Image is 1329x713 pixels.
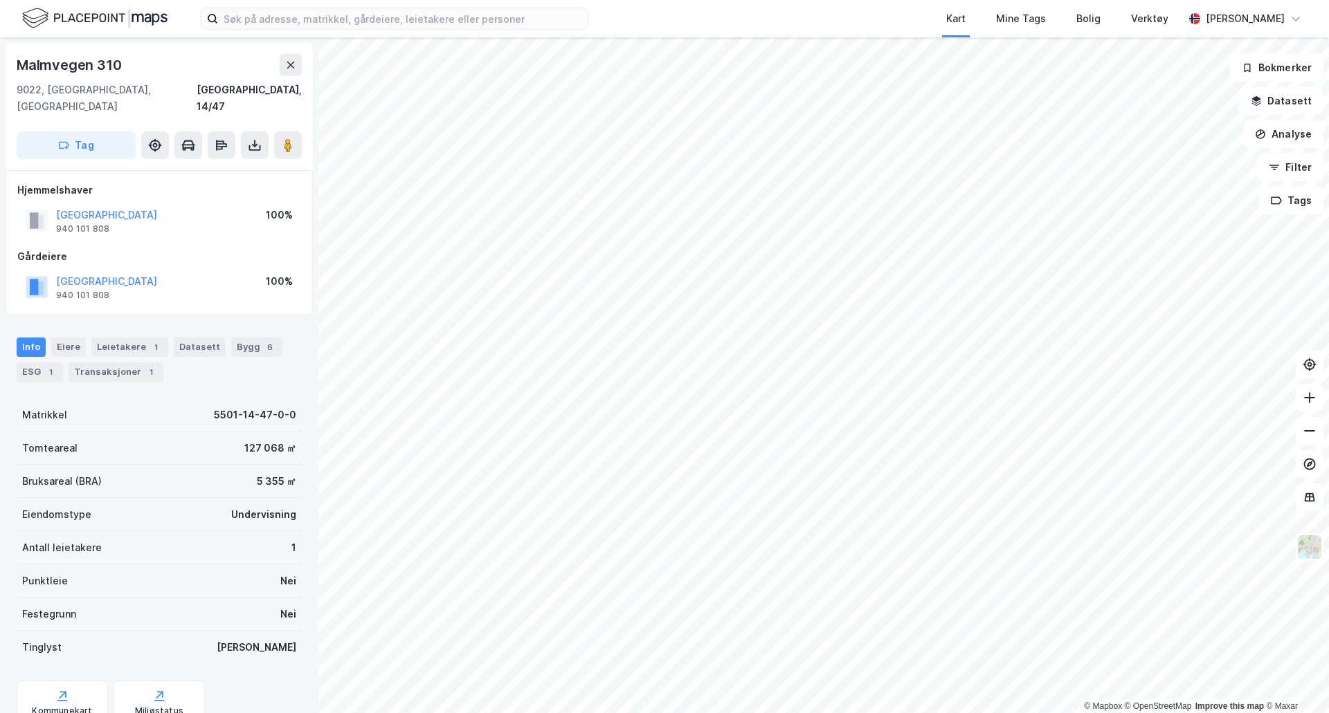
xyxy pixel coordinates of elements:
[17,54,124,76] div: Malmvegen 310
[1239,87,1323,115] button: Datasett
[231,506,296,523] div: Undervisning
[244,440,296,456] div: 127 068 ㎡
[22,539,102,556] div: Antall leietakere
[996,10,1046,27] div: Mine Tags
[266,207,293,223] div: 100%
[1206,10,1285,27] div: [PERSON_NAME]
[266,273,293,290] div: 100%
[1125,701,1192,711] a: OpenStreetMap
[1259,187,1323,214] button: Tags
[1084,701,1122,711] a: Mapbox
[1195,701,1264,711] a: Improve this map
[51,337,86,357] div: Eiere
[69,362,163,382] div: Transaksjoner
[17,337,46,357] div: Info
[44,365,57,379] div: 1
[291,539,296,556] div: 1
[22,473,102,490] div: Bruksareal (BRA)
[56,290,109,301] div: 940 101 808
[56,223,109,234] div: 940 101 808
[174,337,226,357] div: Datasett
[17,131,136,159] button: Tag
[22,440,78,456] div: Tomteareal
[263,340,277,354] div: 6
[1296,534,1323,560] img: Z
[22,506,91,523] div: Eiendomstype
[144,365,158,379] div: 1
[1257,154,1323,181] button: Filter
[17,182,301,198] div: Hjemmelshaver
[1131,10,1168,27] div: Verktøy
[280,573,296,589] div: Nei
[22,6,168,30] img: logo.f888ab2527a4732fd821a326f86c7f29.svg
[17,362,63,382] div: ESG
[231,337,282,357] div: Bygg
[1243,120,1323,148] button: Analyse
[17,82,197,115] div: 9022, [GEOGRAPHIC_DATA], [GEOGRAPHIC_DATA]
[1260,647,1329,713] iframe: Chat Widget
[214,407,296,423] div: 5501-14-47-0-0
[257,473,296,490] div: 5 355 ㎡
[91,337,168,357] div: Leietakere
[1260,647,1329,713] div: Kontrollprogram for chat
[17,248,301,265] div: Gårdeiere
[1230,54,1323,82] button: Bokmerker
[22,606,76,622] div: Festegrunn
[1076,10,1101,27] div: Bolig
[22,407,67,423] div: Matrikkel
[946,10,966,27] div: Kart
[22,639,62,656] div: Tinglyst
[218,8,588,29] input: Søk på adresse, matrikkel, gårdeiere, leietakere eller personer
[217,639,296,656] div: [PERSON_NAME]
[197,82,302,115] div: [GEOGRAPHIC_DATA], 14/47
[22,573,68,589] div: Punktleie
[149,340,163,354] div: 1
[280,606,296,622] div: Nei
